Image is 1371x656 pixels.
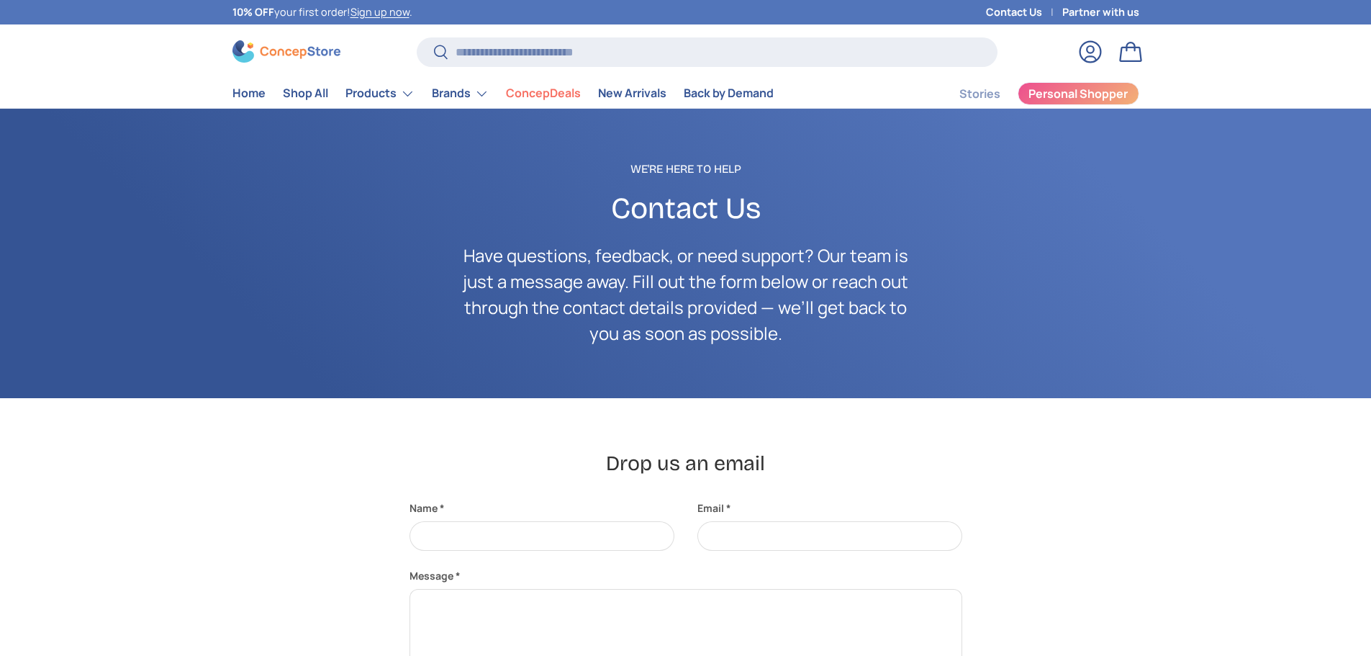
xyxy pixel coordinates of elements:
a: Personal Shopper [1018,82,1139,105]
label: Message [410,568,962,583]
a: Products [345,79,415,108]
label: Email [697,500,962,516]
span: Contact Us [611,189,761,228]
p: Have questions, feedback, or need support? Our team is just a message away. Fill out the form bel... [459,243,913,346]
img: ConcepStore [232,40,340,63]
span: We're Here to Help [630,161,741,178]
a: Back by Demand [684,79,774,107]
a: New Arrivals [598,79,666,107]
a: ConcepDeals [506,79,581,107]
nav: Primary [232,79,774,108]
summary: Products [337,79,423,108]
a: Sign up now [350,5,410,19]
a: Shop All [283,79,328,107]
a: Contact Us [986,4,1062,20]
p: your first order! . [232,4,412,20]
summary: Brands [423,79,497,108]
a: Home [232,79,266,107]
strong: 10% OFF [232,5,274,19]
a: Stories [959,80,1000,108]
label: Name [410,500,674,516]
span: Personal Shopper [1028,88,1128,99]
h2: Drop us an email [410,450,962,477]
a: Brands [432,79,489,108]
a: Partner with us [1062,4,1139,20]
nav: Secondary [925,79,1139,108]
